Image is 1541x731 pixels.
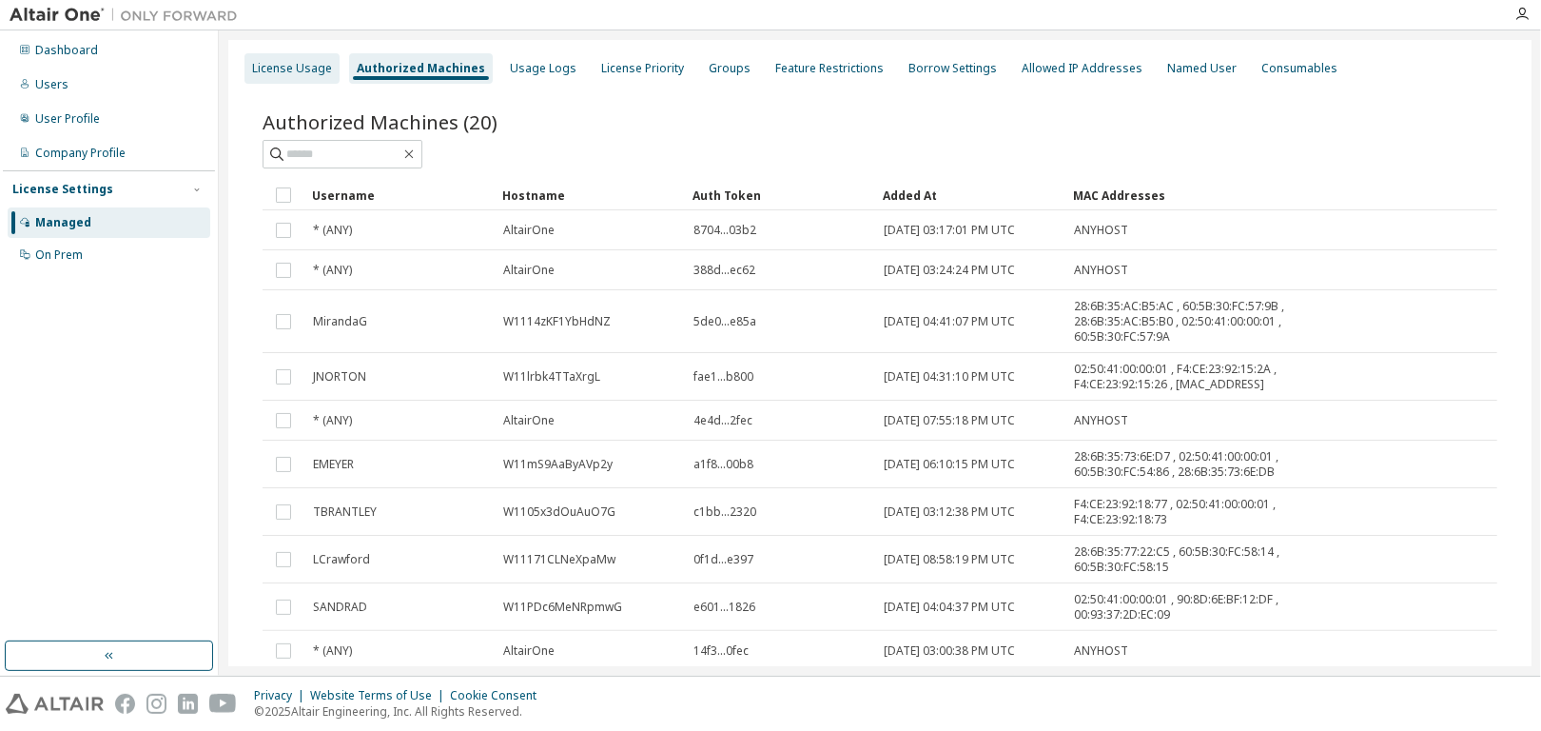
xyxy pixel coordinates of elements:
[693,643,749,659] span: 14f3...0fec
[503,263,555,278] span: AltairOne
[693,223,756,238] span: 8704...03b2
[1074,544,1288,575] span: 28:6B:35:77:22:C5 , 60:5B:30:FC:58:14 , 60:5B:30:FC:58:15
[209,694,237,714] img: youtube.svg
[35,43,98,58] div: Dashboard
[1074,362,1288,392] span: 02:50:41:00:00:01 , F4:CE:23:92:15:2A , F4:CE:23:92:15:26 , [MAC_ADDRESS]
[601,61,684,76] div: License Priority
[313,369,366,385] span: JNORTON
[310,688,450,703] div: Website Terms of Use
[692,180,868,210] div: Auth Token
[1074,449,1288,480] span: 28:6B:35:73:6E:D7 , 02:50:41:00:00:01 , 60:5B:30:FC:54:86 , 28:6B:35:73:6E:DB
[263,109,497,135] span: Authorized Machines (20)
[884,314,1015,329] span: [DATE] 04:41:07 PM UTC
[313,552,370,567] span: LCrawford
[503,600,622,615] span: W11PDc6MeNRpmwG
[313,457,354,472] span: EMEYER
[313,314,367,329] span: MirandaG
[503,457,613,472] span: W11mS9AaByAVp2y
[502,180,677,210] div: Hostname
[1074,497,1288,527] span: F4:CE:23:92:18:77 , 02:50:41:00:00:01 , F4:CE:23:92:18:73
[503,643,555,659] span: AltairOne
[884,369,1015,385] span: [DATE] 04:31:10 PM UTC
[503,223,555,238] span: AltairOne
[1074,643,1128,659] span: ANYHOST
[10,6,247,25] img: Altair One
[693,413,752,428] span: 4e4d...2fec
[693,263,755,278] span: 388d...ec62
[884,643,1015,659] span: [DATE] 03:00:38 PM UTC
[35,111,100,127] div: User Profile
[1074,413,1128,428] span: ANYHOST
[503,314,611,329] span: W1114zKF1YbHdNZ
[1073,180,1289,210] div: MAC Addresses
[35,247,83,263] div: On Prem
[510,61,576,76] div: Usage Logs
[884,263,1015,278] span: [DATE] 03:24:24 PM UTC
[312,180,487,210] div: Username
[693,314,756,329] span: 5de0...e85a
[35,77,68,92] div: Users
[503,413,555,428] span: AltairOne
[1022,61,1142,76] div: Allowed IP Addresses
[1074,592,1288,622] span: 02:50:41:00:00:01 , 90:8D:6E:BF:12:DF , 00:93:37:2D:EC:09
[313,600,367,615] span: SANDRAD
[35,215,91,230] div: Managed
[693,457,753,472] span: a1f8...00b8
[1074,223,1128,238] span: ANYHOST
[1074,263,1128,278] span: ANYHOST
[252,61,332,76] div: License Usage
[908,61,997,76] div: Borrow Settings
[146,694,166,714] img: instagram.svg
[35,146,126,161] div: Company Profile
[313,413,352,428] span: * (ANY)
[693,504,756,520] span: c1bb...2320
[450,688,548,703] div: Cookie Consent
[357,61,485,76] div: Authorized Machines
[884,413,1015,428] span: [DATE] 07:55:18 PM UTC
[313,223,352,238] span: * (ANY)
[693,600,755,615] span: e601...1826
[313,504,377,520] span: TBRANTLEY
[884,552,1015,567] span: [DATE] 08:58:19 PM UTC
[503,369,600,385] span: W11lrbk4TTaXrgL
[693,552,753,567] span: 0f1d...e397
[313,263,352,278] span: * (ANY)
[1167,61,1237,76] div: Named User
[6,694,104,714] img: altair_logo.svg
[178,694,198,714] img: linkedin.svg
[883,180,1058,210] div: Added At
[254,688,310,703] div: Privacy
[115,694,135,714] img: facebook.svg
[313,643,352,659] span: * (ANY)
[884,223,1015,238] span: [DATE] 03:17:01 PM UTC
[884,457,1015,472] span: [DATE] 06:10:15 PM UTC
[884,504,1015,520] span: [DATE] 03:12:38 PM UTC
[12,182,113,197] div: License Settings
[503,504,615,520] span: W1105x3dOuAuO7G
[884,600,1015,615] span: [DATE] 04:04:37 PM UTC
[1074,299,1288,345] span: 28:6B:35:AC:B5:AC , 60:5B:30:FC:57:9B , 28:6B:35:AC:B5:B0 , 02:50:41:00:00:01 , 60:5B:30:FC:57:9A
[775,61,884,76] div: Feature Restrictions
[1261,61,1337,76] div: Consumables
[709,61,751,76] div: Groups
[693,369,753,385] span: fae1...b800
[254,703,548,720] p: © 2025 Altair Engineering, Inc. All Rights Reserved.
[503,552,615,567] span: W11171CLNeXpaMw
